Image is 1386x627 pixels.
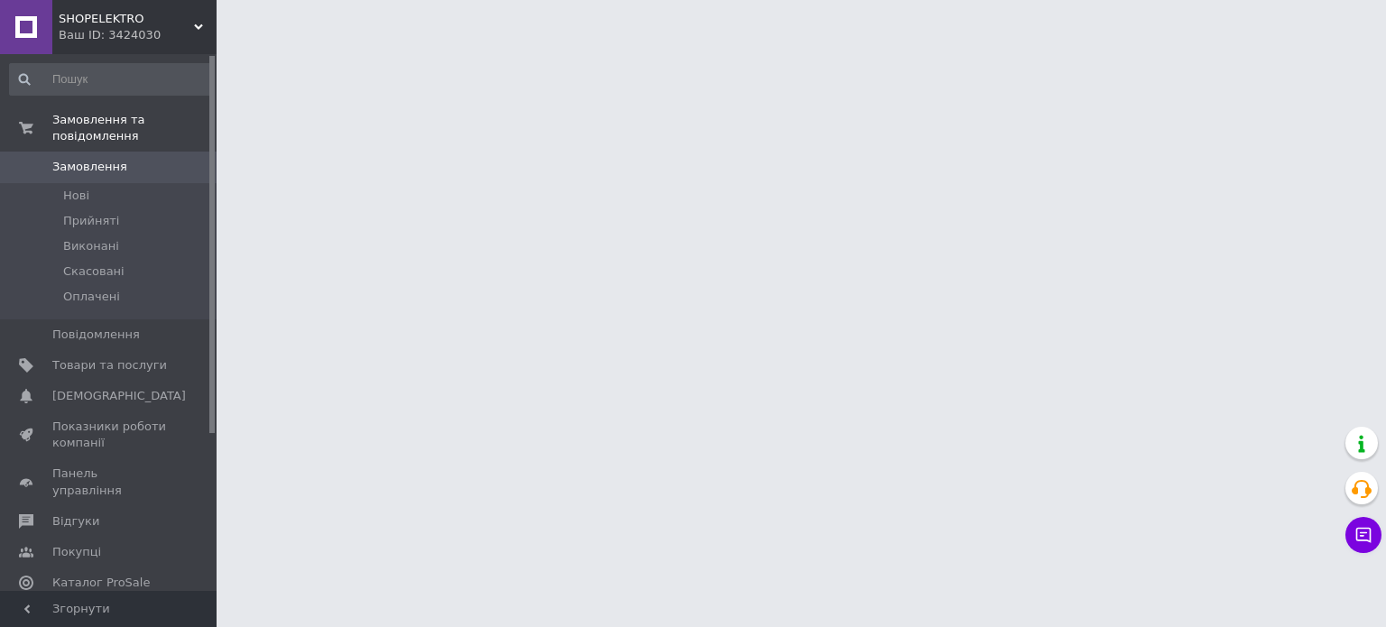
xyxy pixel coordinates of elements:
span: Скасовані [63,263,125,280]
span: Показники роботи компанії [52,419,167,451]
span: Виконані [63,238,119,254]
span: [DEMOGRAPHIC_DATA] [52,388,186,404]
span: Покупці [52,544,101,560]
span: Повідомлення [52,327,140,343]
span: Відгуки [52,513,99,530]
button: Чат з покупцем [1345,517,1381,553]
span: Замовлення [52,159,127,175]
span: Панель управління [52,466,167,498]
span: Товари та послуги [52,357,167,373]
span: SHOPELEKTRO [59,11,194,27]
div: Ваш ID: 3424030 [59,27,217,43]
span: Замовлення та повідомлення [52,112,217,144]
input: Пошук [9,63,213,96]
span: Прийняті [63,213,119,229]
span: Каталог ProSale [52,575,150,591]
span: Оплачені [63,289,120,305]
span: Нові [63,188,89,204]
